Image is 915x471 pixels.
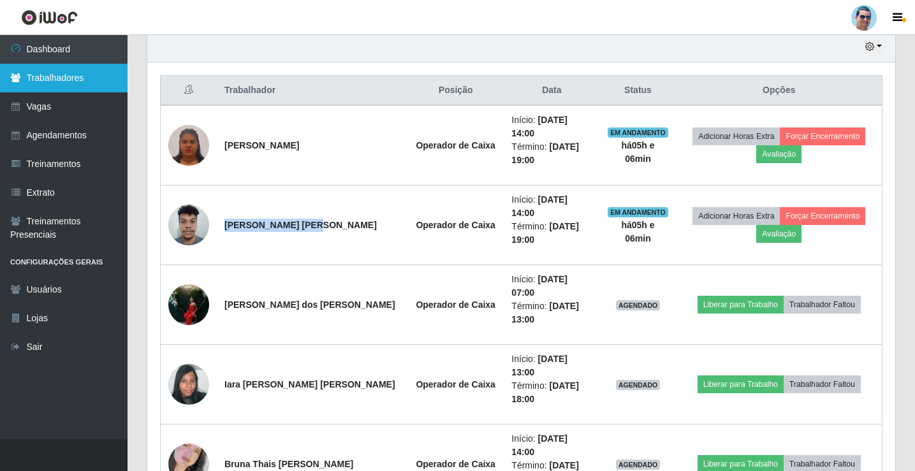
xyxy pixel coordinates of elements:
[511,379,592,406] li: Término:
[416,300,495,310] strong: Operador de Caixa
[511,274,567,298] time: [DATE] 07:00
[511,194,567,218] time: [DATE] 14:00
[692,127,780,145] button: Adicionar Horas Extra
[756,225,802,243] button: Avaliação
[168,277,209,331] img: 1751968749933.jpeg
[511,433,567,457] time: [DATE] 14:00
[780,127,865,145] button: Forçar Encerramento
[698,296,784,314] button: Liberar para Trabalho
[621,140,654,164] strong: há 05 h e 06 min
[698,375,784,393] button: Liberar para Trabalho
[416,140,495,150] strong: Operador de Caixa
[511,140,592,167] li: Término:
[511,113,592,140] li: Início:
[21,10,78,25] img: CoreUI Logo
[621,220,654,243] strong: há 05 h e 06 min
[217,76,407,106] th: Trabalhador
[511,115,567,138] time: [DATE] 14:00
[608,207,668,217] span: EM ANDAMENTO
[224,220,377,230] strong: [PERSON_NAME] [PERSON_NAME]
[416,459,495,469] strong: Operador de Caixa
[511,432,592,459] li: Início:
[168,123,209,167] img: 1752886707341.jpeg
[511,352,592,379] li: Início:
[416,379,495,389] strong: Operador de Caixa
[168,357,209,411] img: 1739231578264.jpeg
[224,140,299,150] strong: [PERSON_NAME]
[784,296,861,314] button: Trabalhador Faltou
[407,76,504,106] th: Posição
[511,354,567,377] time: [DATE] 13:00
[504,76,599,106] th: Data
[224,379,395,389] strong: Iara [PERSON_NAME] [PERSON_NAME]
[677,76,882,106] th: Opções
[511,193,592,220] li: Início:
[608,127,668,138] span: EM ANDAMENTO
[224,300,395,310] strong: [PERSON_NAME] dos [PERSON_NAME]
[224,459,353,469] strong: Bruna Thais [PERSON_NAME]
[599,76,676,106] th: Status
[756,145,802,163] button: Avaliação
[616,460,661,470] span: AGENDADO
[511,273,592,300] li: Início:
[784,375,861,393] button: Trabalhador Faltou
[168,198,209,252] img: 1751861377201.jpeg
[511,220,592,247] li: Término:
[511,300,592,326] li: Término:
[616,300,661,310] span: AGENDADO
[616,380,661,390] span: AGENDADO
[416,220,495,230] strong: Operador de Caixa
[692,207,780,225] button: Adicionar Horas Extra
[780,207,865,225] button: Forçar Encerramento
